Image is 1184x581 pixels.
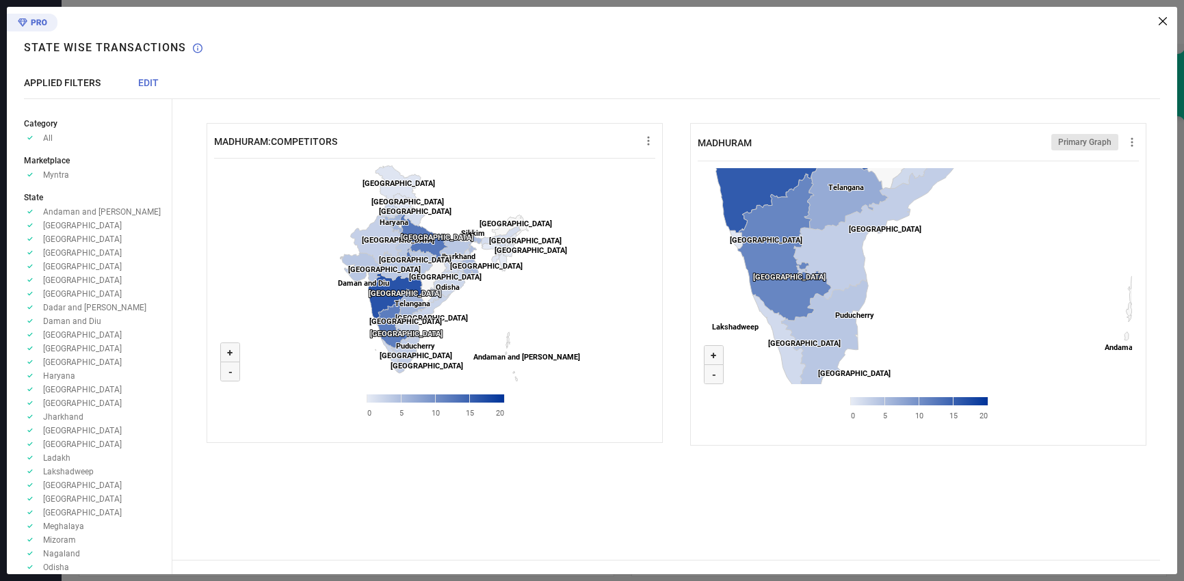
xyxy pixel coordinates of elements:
[711,349,716,362] text: +
[43,563,69,572] span: Odisha
[391,362,463,370] text: [GEOGRAPHIC_DATA]
[835,311,874,320] text: Puducherry
[496,409,504,418] text: 20
[43,248,122,258] span: [GEOGRAPHIC_DATA]
[43,453,70,463] span: Ladakh
[43,426,122,435] span: [GEOGRAPHIC_DATA]
[348,265,421,274] text: [GEOGRAPHIC_DATA]
[227,347,233,359] text: +
[828,183,864,192] text: Telangana
[818,369,891,378] text: [GEOGRAPHIC_DATA]
[698,137,752,148] span: MADHURAM
[214,136,337,147] span: MADHURAM:COMPETITORS
[43,522,84,531] span: Meghalaya
[43,221,122,230] span: [GEOGRAPHIC_DATA]
[24,77,101,88] span: APPLIED FILTERS
[43,481,122,490] span: [GEOGRAPHIC_DATA]
[338,279,389,288] text: Daman and Diu
[228,366,233,378] text: -
[495,246,567,255] text: [GEOGRAPHIC_DATA]
[24,119,57,129] span: Category
[440,252,475,261] text: Jharkhand
[43,207,161,217] span: Andaman and [PERSON_NAME]
[24,41,186,54] h1: State Wise Transactions
[379,207,451,216] text: [GEOGRAPHIC_DATA]
[43,344,122,353] span: [GEOGRAPHIC_DATA]
[43,316,101,326] span: Daman and Diu
[43,398,122,408] span: [GEOGRAPHIC_DATA]
[43,535,76,545] span: Mizoram
[43,494,122,504] span: [GEOGRAPHIC_DATA]
[851,411,855,420] text: 0
[43,170,69,180] span: Myntra
[461,229,485,238] text: Sikkim
[466,409,474,418] text: 15
[43,440,122,449] span: [GEOGRAPHIC_DATA]
[396,342,435,351] text: Puducherry
[473,353,580,362] text: Andaman and [PERSON_NAME]
[43,412,83,422] span: Jharkhand
[369,289,441,298] text: [GEOGRAPHIC_DATA]
[712,368,716,381] text: -
[768,339,841,348] text: [GEOGRAPHIC_DATA]
[1058,137,1111,147] span: Primary Graph
[363,179,435,188] text: [GEOGRAPHIC_DATA]
[489,237,562,245] text: [GEOGRAPHIC_DATA]
[24,193,43,202] span: State
[380,218,408,227] text: Haryana
[138,77,159,88] span: EDIT
[370,329,443,338] text: [GEOGRAPHIC_DATA]
[43,289,122,299] span: [GEOGRAPHIC_DATA]
[753,273,826,282] text: [GEOGRAPHIC_DATA]
[43,303,146,312] span: Dadar and [PERSON_NAME]
[479,219,552,228] text: [GEOGRAPHIC_DATA]
[43,385,122,394] span: [GEOGRAPHIC_DATA]
[43,234,122,244] span: [GEOGRAPHIC_DATA]
[730,236,802,245] text: [GEOGRAPHIC_DATA]
[712,323,759,332] text: Lakshadweep
[450,262,523,271] text: [GEOGRAPHIC_DATA]
[915,411,923,420] text: 10
[362,236,434,245] text: [GEOGRAPHIC_DATA]
[395,299,430,308] text: Telangana
[24,156,70,165] span: Marketplace
[395,314,468,323] text: [GEOGRAPHIC_DATA]
[401,233,473,242] text: [GEOGRAPHIC_DATA]
[43,357,122,367] span: [GEOGRAPHIC_DATA]
[7,14,57,34] div: Premium
[43,330,122,340] span: [GEOGRAPHIC_DATA]
[369,317,442,326] text: [GEOGRAPHIC_DATA]
[367,409,371,418] text: 0
[43,275,122,285] span: [GEOGRAPHIC_DATA]
[432,409,440,418] text: 10
[949,411,958,420] text: 15
[371,198,444,206] text: [GEOGRAPHIC_DATA]
[409,273,482,282] text: [GEOGRAPHIC_DATA]
[380,351,452,360] text: [GEOGRAPHIC_DATA]
[43,262,122,271] span: [GEOGRAPHIC_DATA]
[43,133,53,143] span: All
[883,411,887,420] text: 5
[43,467,94,476] span: Lakshadweep
[379,256,451,265] text: [GEOGRAPHIC_DATA]
[43,549,80,558] span: Nagaland
[979,411,988,420] text: 20
[399,409,404,418] text: 5
[43,371,75,381] span: Haryana
[849,225,921,234] text: [GEOGRAPHIC_DATA]
[436,283,460,292] text: Odisha
[43,508,122,517] span: [GEOGRAPHIC_DATA]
